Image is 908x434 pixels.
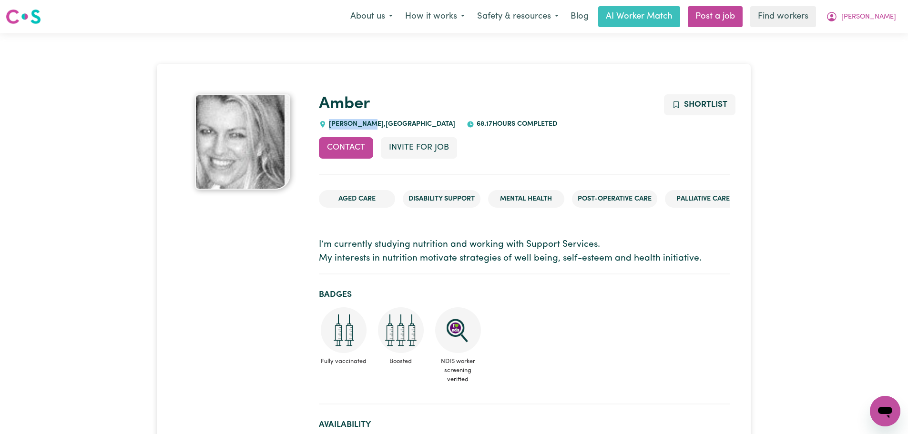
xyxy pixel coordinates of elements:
[344,7,399,27] button: About us
[319,190,395,208] li: Aged Care
[665,190,741,208] li: Palliative care
[378,307,424,353] img: Care and support worker has received booster dose of COVID-19 vaccination
[598,6,680,27] a: AI Worker Match
[688,6,743,27] a: Post a job
[474,121,557,128] span: 68.17 hours completed
[870,396,900,426] iframe: Button to launch messaging window
[750,6,816,27] a: Find workers
[684,101,727,109] span: Shortlist
[6,8,41,25] img: Careseekers logo
[178,94,307,190] a: Amber's profile picture'
[664,94,736,115] button: Add to shortlist
[399,7,471,27] button: How it works
[319,96,370,112] a: Amber
[565,6,594,27] a: Blog
[319,238,730,266] p: I’m currently studying nutrition and working with Support Services. My interests in nutrition mot...
[572,190,657,208] li: Post-operative care
[841,12,896,22] span: [PERSON_NAME]
[6,6,41,28] a: Careseekers logo
[319,420,730,430] h2: Availability
[488,190,564,208] li: Mental Health
[326,121,455,128] span: [PERSON_NAME] , [GEOGRAPHIC_DATA]
[321,307,367,353] img: Care and support worker has received 2 doses of COVID-19 vaccine
[319,290,730,300] h2: Badges
[820,7,902,27] button: My Account
[376,353,426,370] span: Boosted
[381,137,457,158] button: Invite for Job
[435,307,481,353] img: NDIS Worker Screening Verified
[403,190,480,208] li: Disability Support
[319,137,373,158] button: Contact
[433,353,483,388] span: NDIS worker screening verified
[319,353,368,370] span: Fully vaccinated
[471,7,565,27] button: Safety & resources
[195,94,290,190] img: Amber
